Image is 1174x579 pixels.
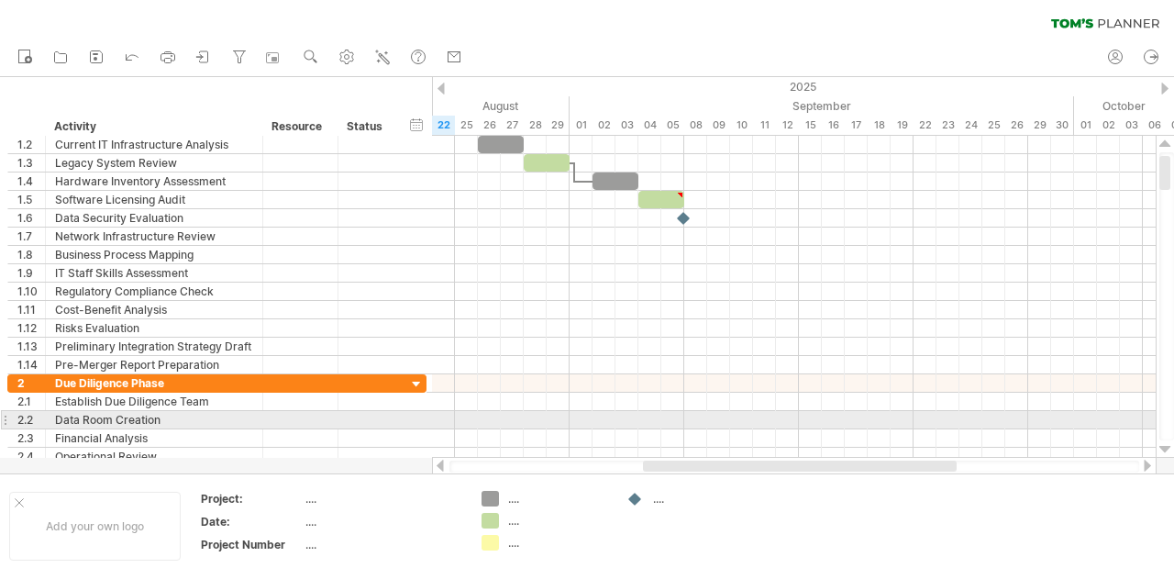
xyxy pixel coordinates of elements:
[305,514,460,529] div: ....
[55,246,253,263] div: Business Process Mapping
[17,411,45,429] div: 2.2
[17,448,45,465] div: 2.4
[1028,116,1051,135] div: Monday, 29 September 2025
[959,116,982,135] div: Wednesday, 24 September 2025
[501,116,524,135] div: Wednesday, 27 August 2025
[707,116,730,135] div: Tuesday, 9 September 2025
[17,136,45,153] div: 1.2
[684,116,707,135] div: Monday, 8 September 2025
[914,116,936,135] div: Monday, 22 September 2025
[55,448,253,465] div: Operational Review
[508,513,608,529] div: ....
[868,116,891,135] div: Thursday, 18 September 2025
[524,116,547,135] div: Thursday, 28 August 2025
[508,491,608,507] div: ....
[17,319,45,337] div: 1.12
[638,116,661,135] div: Thursday, 4 September 2025
[17,154,45,172] div: 1.3
[55,209,253,227] div: Data Security Evaluation
[55,228,253,245] div: Network Infrastructure Review
[593,116,615,135] div: Tuesday, 2 September 2025
[55,374,253,392] div: Due Diligence Phase
[17,228,45,245] div: 1.7
[17,429,45,447] div: 2.3
[615,116,638,135] div: Wednesday, 3 September 2025
[982,116,1005,135] div: Thursday, 25 September 2025
[845,116,868,135] div: Wednesday, 17 September 2025
[455,116,478,135] div: Monday, 25 August 2025
[936,116,959,135] div: Tuesday, 23 September 2025
[891,116,914,135] div: Friday, 19 September 2025
[17,301,45,318] div: 1.11
[201,514,302,529] div: Date:
[508,535,608,551] div: ....
[753,116,776,135] div: Thursday, 11 September 2025
[661,116,684,135] div: Friday, 5 September 2025
[9,492,181,561] div: Add your own logo
[547,116,570,135] div: Friday, 29 August 2025
[305,491,460,507] div: ....
[271,117,327,136] div: Resource
[55,264,253,282] div: IT Staff Skills Assessment
[17,356,45,373] div: 1.14
[1097,116,1120,135] div: Thursday, 2 October 2025
[478,116,501,135] div: Tuesday, 26 August 2025
[1120,116,1143,135] div: Friday, 3 October 2025
[17,191,45,208] div: 1.5
[55,356,253,373] div: Pre-Merger Report Preparation
[17,264,45,282] div: 1.9
[55,338,253,355] div: Preliminary Integration Strategy Draft
[55,154,253,172] div: Legacy System Review
[55,319,253,337] div: Risks Evaluation
[1051,116,1074,135] div: Tuesday, 30 September 2025
[347,117,387,136] div: Status
[55,411,253,429] div: Data Room Creation
[730,116,753,135] div: Wednesday, 10 September 2025
[776,116,799,135] div: Friday, 12 September 2025
[432,116,455,135] div: Friday, 22 August 2025
[17,338,45,355] div: 1.13
[1074,116,1097,135] div: Wednesday, 1 October 2025
[799,116,822,135] div: Monday, 15 September 2025
[17,173,45,190] div: 1.4
[570,116,593,135] div: Monday, 1 September 2025
[822,116,845,135] div: Tuesday, 16 September 2025
[55,136,253,153] div: Current IT Infrastructure Analysis
[305,537,460,552] div: ....
[17,374,45,392] div: 2
[17,246,45,263] div: 1.8
[55,429,253,447] div: Financial Analysis
[55,173,253,190] div: Hardware Inventory Assessment
[1143,116,1166,135] div: Monday, 6 October 2025
[17,209,45,227] div: 1.6
[201,537,302,552] div: Project Number
[201,491,302,507] div: Project:
[653,491,753,507] div: ....
[1005,116,1028,135] div: Friday, 26 September 2025
[55,393,253,410] div: Establish Due Diligence Team
[54,117,252,136] div: Activity
[55,301,253,318] div: Cost-Benefit Analysis
[17,283,45,300] div: 1.10
[55,283,253,300] div: Regulatory Compliance Check
[570,96,1074,116] div: September 2025
[17,393,45,410] div: 2.1
[55,191,253,208] div: Software Licensing Audit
